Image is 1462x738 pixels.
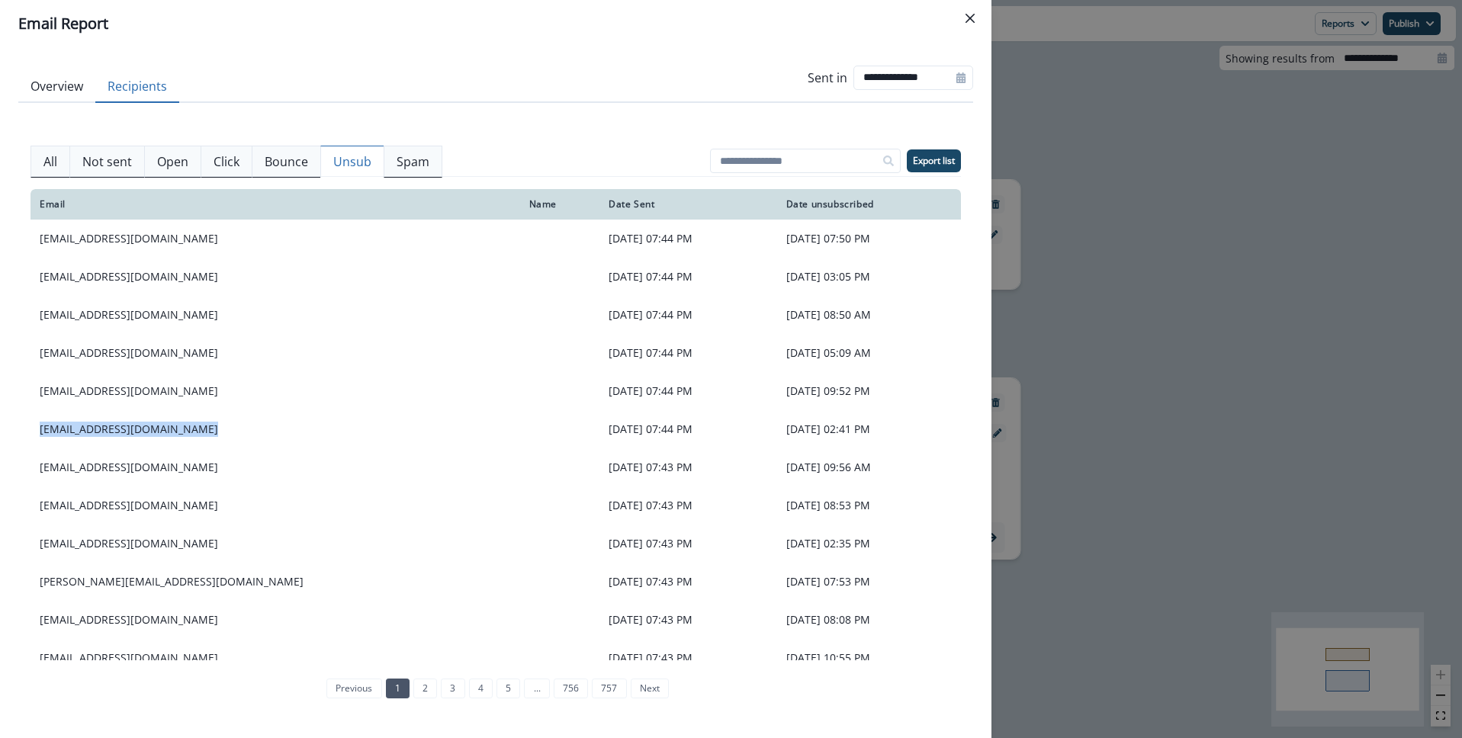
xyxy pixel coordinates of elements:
[958,6,982,30] button: Close
[18,71,95,103] button: Overview
[413,679,437,698] a: Page 2
[786,536,952,551] p: [DATE] 02:35 PM
[31,334,520,372] td: [EMAIL_ADDRESS][DOMAIN_NAME]
[397,152,429,171] p: Spam
[524,679,549,698] a: Jump forward
[31,410,520,448] td: [EMAIL_ADDRESS][DOMAIN_NAME]
[808,69,847,87] p: Sent in
[496,679,520,698] a: Page 5
[323,679,669,698] ul: Pagination
[786,460,952,475] p: [DATE] 09:56 AM
[31,296,520,334] td: [EMAIL_ADDRESS][DOMAIN_NAME]
[913,156,955,166] p: Export list
[609,574,767,589] p: [DATE] 07:43 PM
[786,231,952,246] p: [DATE] 07:50 PM
[386,679,410,698] a: Page 1 is your current page
[265,152,308,171] p: Bounce
[609,383,767,399] p: [DATE] 07:44 PM
[333,152,371,171] p: Unsub
[786,383,952,399] p: [DATE] 09:52 PM
[31,639,520,677] td: [EMAIL_ADDRESS][DOMAIN_NAME]
[31,448,520,486] td: [EMAIL_ADDRESS][DOMAIN_NAME]
[609,198,767,210] div: Date Sent
[786,574,952,589] p: [DATE] 07:53 PM
[609,536,767,551] p: [DATE] 07:43 PM
[31,258,520,296] td: [EMAIL_ADDRESS][DOMAIN_NAME]
[554,679,588,698] a: Page 756
[609,460,767,475] p: [DATE] 07:43 PM
[441,679,464,698] a: Page 3
[786,612,952,627] p: [DATE] 08:08 PM
[786,269,952,284] p: [DATE] 03:05 PM
[31,601,520,639] td: [EMAIL_ADDRESS][DOMAIN_NAME]
[31,486,520,525] td: [EMAIL_ADDRESS][DOMAIN_NAME]
[31,372,520,410] td: [EMAIL_ADDRESS][DOMAIN_NAME]
[907,149,961,172] button: Export list
[31,525,520,563] td: [EMAIL_ADDRESS][DOMAIN_NAME]
[529,198,591,210] div: Name
[786,198,952,210] div: Date unsubscribed
[786,345,952,361] p: [DATE] 05:09 AM
[43,152,57,171] p: All
[31,563,520,601] td: [PERSON_NAME][EMAIL_ADDRESS][DOMAIN_NAME]
[609,269,767,284] p: [DATE] 07:44 PM
[786,307,952,322] p: [DATE] 08:50 AM
[469,679,493,698] a: Page 4
[18,12,973,35] div: Email Report
[95,71,179,103] button: Recipients
[31,220,520,258] td: [EMAIL_ADDRESS][DOMAIN_NAME]
[786,650,952,666] p: [DATE] 10:55 PM
[157,152,188,171] p: Open
[40,198,511,210] div: Email
[609,498,767,513] p: [DATE] 07:43 PM
[214,152,239,171] p: Click
[82,152,132,171] p: Not sent
[609,231,767,246] p: [DATE] 07:44 PM
[609,612,767,627] p: [DATE] 07:43 PM
[609,307,767,322] p: [DATE] 07:44 PM
[609,650,767,666] p: [DATE] 07:43 PM
[786,498,952,513] p: [DATE] 08:53 PM
[609,422,767,437] p: [DATE] 07:44 PM
[786,422,952,437] p: [DATE] 02:41 PM
[609,345,767,361] p: [DATE] 07:44 PM
[592,679,626,698] a: Page 757
[631,679,669,698] a: Next page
